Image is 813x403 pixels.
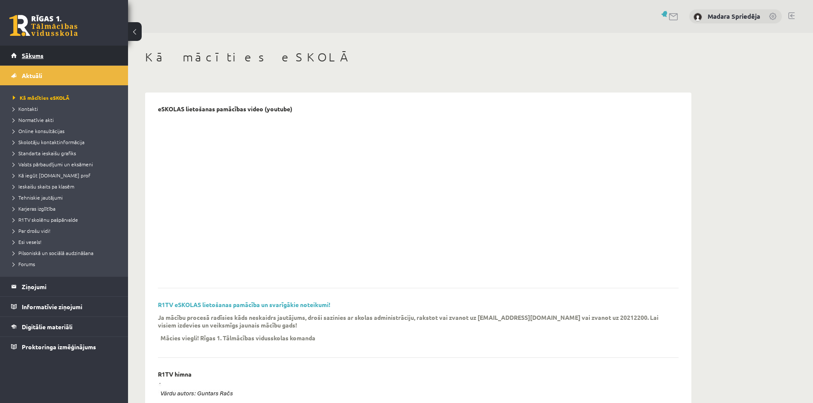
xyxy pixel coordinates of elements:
[13,227,50,234] span: Par drošu vidi!
[22,277,117,296] legend: Ziņojumi
[158,301,330,308] a: R1TV eSKOLAS lietošanas pamācība un svarīgākie noteikumi!
[13,94,119,101] a: Kā mācīties eSKOLĀ
[11,46,117,65] a: Sākums
[9,15,78,36] a: Rīgas 1. Tālmācības vidusskola
[13,94,70,101] span: Kā mācīties eSKOLĀ
[158,313,666,329] p: Ja mācību procesā radīsies kāds neskaidrs jautājums, droši sazinies ar skolas administrāciju, rak...
[13,194,63,201] span: Tehniskie jautājumi
[13,194,119,201] a: Tehniskie jautājumi
[13,105,38,112] span: Kontakti
[13,183,74,190] span: Ieskaišu skaits pa klasēm
[13,249,93,256] span: Pilsoniskā un sociālā audzināšana
[13,205,119,212] a: Karjeras izglītība
[13,149,119,157] a: Standarta ieskaišu grafiks
[13,260,119,268] a: Forums
[22,323,73,331] span: Digitālie materiāli
[694,13,702,21] img: Madara Spriedēja
[13,238,119,246] a: Esi vesels!
[22,297,117,316] legend: Informatīvie ziņojumi
[158,371,192,378] p: R1TV himna
[13,127,119,135] a: Online konsultācijas
[11,337,117,357] a: Proktoringa izmēģinājums
[22,52,44,59] span: Sākums
[200,334,315,342] p: Rīgas 1. Tālmācības vidusskolas komanda
[160,334,199,342] p: Mācies viegli!
[708,12,760,20] a: Madara Spriedēja
[13,216,119,223] a: R1TV skolēnu pašpārvalde
[13,150,76,157] span: Standarta ieskaišu grafiks
[13,105,119,113] a: Kontakti
[13,249,119,257] a: Pilsoniskā un sociālā audzināšana
[13,183,119,190] a: Ieskaišu skaits pa klasēm
[13,139,85,145] span: Skolotāju kontaktinformācija
[22,343,96,351] span: Proktoringa izmēģinājums
[13,128,64,134] span: Online konsultācijas
[158,105,292,113] p: eSKOLAS lietošanas pamācības video (youtube)
[13,116,54,123] span: Normatīvie akti
[11,66,117,85] a: Aktuāli
[13,238,41,245] span: Esi vesels!
[13,161,93,168] span: Valsts pārbaudījumi un eksāmeni
[13,172,90,179] span: Kā iegūt [DOMAIN_NAME] prof
[11,277,117,296] a: Ziņojumi
[11,317,117,336] a: Digitālie materiāli
[13,171,119,179] a: Kā iegūt [DOMAIN_NAME] prof
[13,261,35,267] span: Forums
[13,138,119,146] a: Skolotāju kontaktinformācija
[13,116,119,124] a: Normatīvie akti
[13,227,119,235] a: Par drošu vidi!
[22,72,42,79] span: Aktuāli
[13,205,55,212] span: Karjeras izglītība
[11,297,117,316] a: Informatīvie ziņojumi
[13,216,78,223] span: R1TV skolēnu pašpārvalde
[13,160,119,168] a: Valsts pārbaudījumi un eksāmeni
[145,50,691,64] h1: Kā mācīties eSKOLĀ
